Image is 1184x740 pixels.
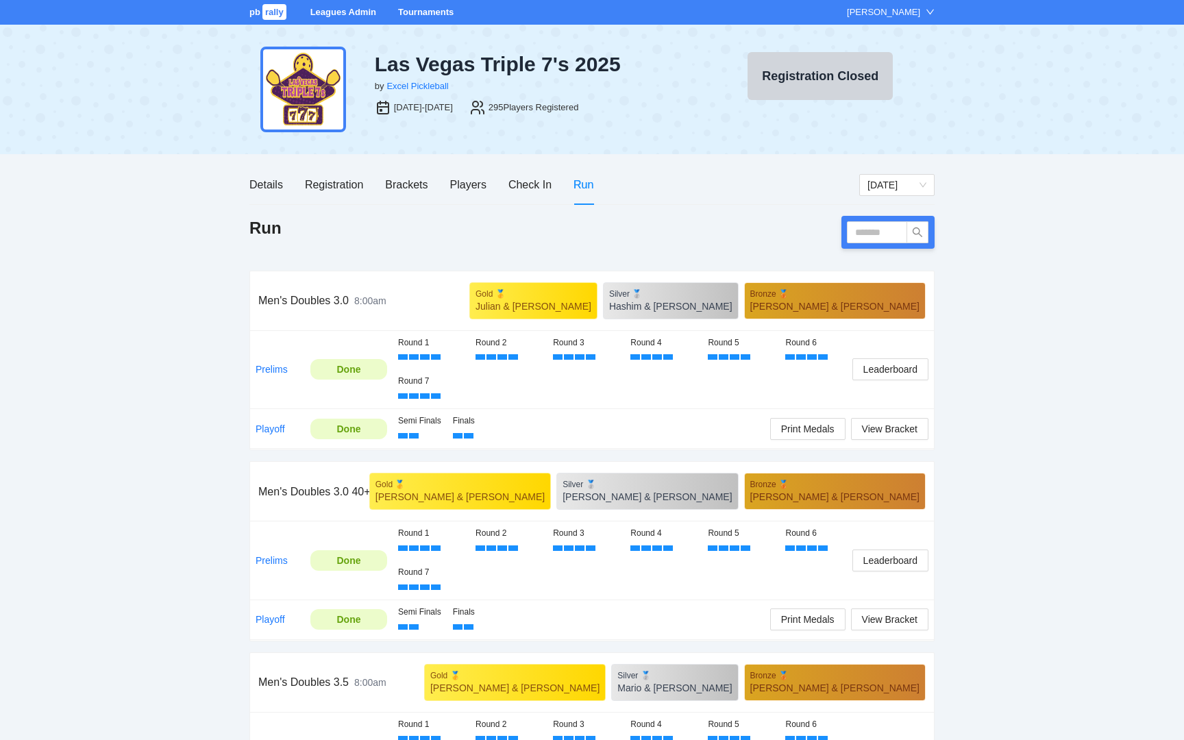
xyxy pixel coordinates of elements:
button: Print Medals [770,418,846,440]
div: Gold 🥇 [476,288,591,299]
div: by [375,79,384,93]
span: View Bracket [862,612,917,627]
button: View Bracket [851,418,928,440]
div: [PERSON_NAME] & [PERSON_NAME] [750,299,920,313]
span: 8:00am [354,295,386,306]
span: Leaderboard [863,553,917,568]
a: Playoff [256,423,285,434]
div: Details [249,176,283,193]
span: search [907,227,928,238]
span: Print Medals [781,612,835,627]
div: Silver 🥈 [617,670,732,681]
div: Round 2 [476,718,542,731]
div: Round 5 [708,336,774,349]
div: Round 3 [553,336,619,349]
img: tiple-sevens-24.png [260,47,346,132]
div: Gold 🥇 [375,479,545,490]
a: pbrally [249,7,288,17]
div: [PERSON_NAME] [847,5,920,19]
div: Bronze 🥉 [750,288,920,299]
div: 295 Players Registered [489,101,579,114]
span: pb [249,7,260,17]
button: Registration Closed [748,52,893,100]
div: Semi Finals [398,415,442,428]
div: Round 2 [476,527,542,540]
span: Print Medals [781,421,835,436]
span: Sunday [867,175,926,195]
button: View Bracket [851,608,928,630]
span: rally [262,4,286,20]
div: Round 6 [785,336,852,349]
span: down [926,8,935,16]
h1: Run [249,217,282,239]
a: Excel Pickleball [386,81,448,91]
div: Las Vegas Triple 7's 2025 [375,52,695,77]
div: [PERSON_NAME] & [PERSON_NAME] [430,681,600,695]
button: Leaderboard [852,358,928,380]
span: Leaderboard [863,362,917,377]
div: Silver 🥈 [609,288,732,299]
div: Mario & [PERSON_NAME] [617,681,732,695]
div: Round 6 [785,718,852,731]
div: Round 5 [708,527,774,540]
span: Men's Doubles 3.0 40+/50+ [258,486,392,497]
div: Run [573,176,593,193]
div: Bronze 🥉 [750,670,920,681]
div: Round 3 [553,527,619,540]
div: Done [321,421,377,436]
div: Finals [453,606,497,619]
button: Leaderboard [852,550,928,571]
a: Tournaments [398,7,454,17]
div: Brackets [385,176,428,193]
div: [DATE]-[DATE] [394,101,453,114]
div: Round 4 [630,718,697,731]
a: Prelims [256,364,288,375]
button: Print Medals [770,608,846,630]
div: [PERSON_NAME] & [PERSON_NAME] [750,681,920,695]
div: Hashim & [PERSON_NAME] [609,299,732,313]
div: Round 1 [398,527,465,540]
div: [PERSON_NAME] & [PERSON_NAME] [563,490,732,504]
div: Julian & [PERSON_NAME] [476,299,591,313]
div: Players [450,176,486,193]
div: Gold 🥇 [430,670,600,681]
div: Round 7 [398,566,465,579]
button: search [907,221,928,243]
div: Round 1 [398,718,465,731]
div: Finals [453,415,497,428]
div: Check In [508,176,552,193]
div: Bronze 🥉 [750,479,920,490]
div: Round 4 [630,527,697,540]
div: Round 5 [708,718,774,731]
div: Round 7 [398,375,465,388]
div: Round 2 [476,336,542,349]
div: Silver 🥈 [563,479,732,490]
div: Done [321,362,377,377]
span: View Bracket [862,421,917,436]
div: Round 6 [785,527,852,540]
div: Round 4 [630,336,697,349]
span: 8:00am [354,677,386,688]
span: Men's Doubles 3.0 [258,295,349,306]
div: [PERSON_NAME] & [PERSON_NAME] [750,490,920,504]
div: Done [321,553,377,568]
div: Done [321,612,377,627]
div: [PERSON_NAME] & [PERSON_NAME] [375,490,545,504]
a: Prelims [256,555,288,566]
div: Registration [305,176,363,193]
div: Semi Finals [398,606,442,619]
a: Leagues Admin [310,7,376,17]
div: Round 1 [398,336,465,349]
a: Playoff [256,614,285,625]
span: Men's Doubles 3.5 [258,676,349,688]
div: Round 3 [553,718,619,731]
